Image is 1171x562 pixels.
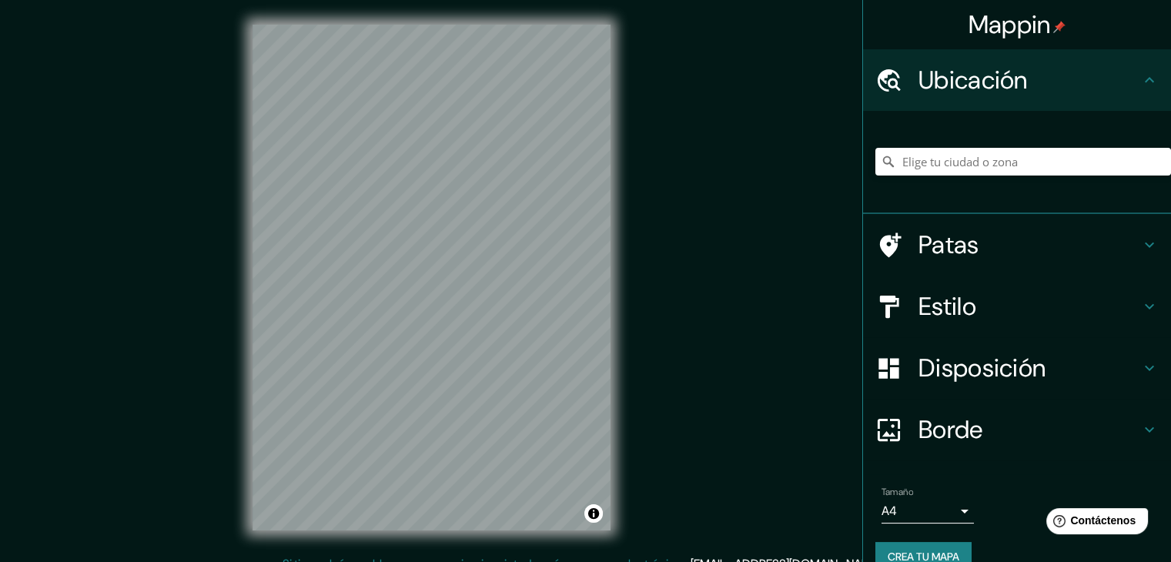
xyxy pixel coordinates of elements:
canvas: Mapa [253,25,611,530]
font: Borde [918,413,983,446]
font: A4 [882,503,897,519]
font: Tamaño [882,486,913,498]
div: Disposición [863,337,1171,399]
div: Ubicación [863,49,1171,111]
font: Mappin [969,8,1051,41]
font: Patas [918,229,979,261]
div: Borde [863,399,1171,460]
iframe: Lanzador de widgets de ayuda [1034,502,1154,545]
div: Estilo [863,276,1171,337]
font: Ubicación [918,64,1028,96]
input: Elige tu ciudad o zona [875,148,1171,176]
div: Patas [863,214,1171,276]
div: A4 [882,499,974,524]
font: Disposición [918,352,1046,384]
font: Estilo [918,290,976,323]
img: pin-icon.png [1053,21,1066,33]
button: Activar o desactivar atribución [584,504,603,523]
